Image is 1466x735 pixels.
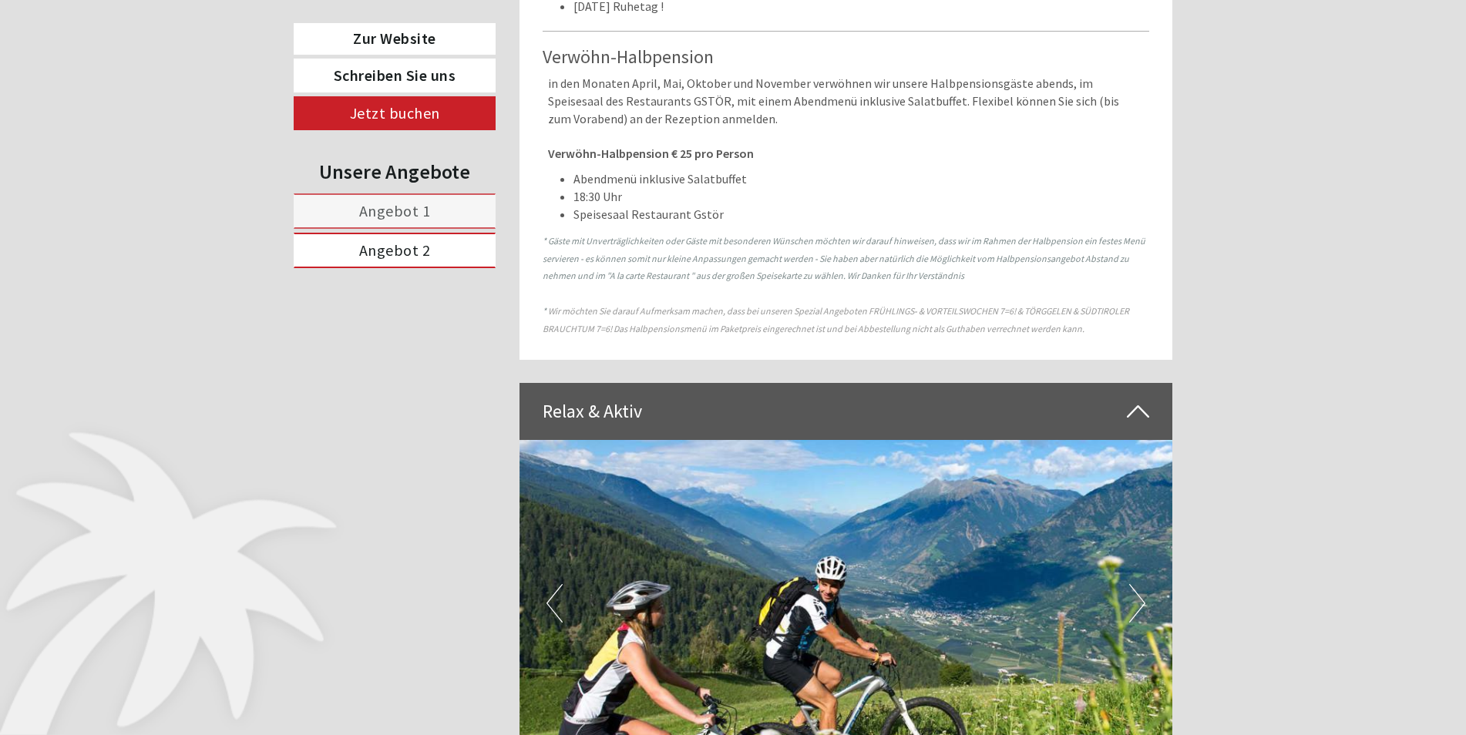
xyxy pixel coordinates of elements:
div: [DATE] [276,12,331,38]
div: PALMENGARTEN Hotel GSTÖR [23,45,237,57]
p: in den Monaten April, Mai, Oktober und November verwöhnen wir unsere Halbpensionsgäste abends, im... [543,75,1150,163]
div: Guten Tag, wie können wir Ihnen helfen? [12,42,245,89]
span: Angebot 2 [359,240,431,260]
a: Jetzt buchen [294,96,496,130]
strong: Verwöhn-Halbpension € 25 pro Person [548,146,754,161]
span: Angebot 1 [359,201,431,220]
li: 18:30 Uhr [573,188,1150,206]
h3: Verwöhn-Halbpension [543,47,1150,67]
button: Senden [508,399,607,433]
em: Wir möchten Sie darauf Aufmerksam machen, dass bei unseren Spezial Angeboten FRÜHLINGS- & VORTEIL... [543,305,1129,334]
div: Unsere Angebote [294,157,496,186]
button: Next [1129,584,1145,623]
li: Speisesaal Restaurant Gstör [573,206,1150,223]
a: Zur Website [294,23,496,55]
button: Previous [546,584,563,623]
em: * Gäste mit Unverträglichkeiten oder Gäste mit besonderen Wünschen möchten wir darauf hinweisen, ... [543,235,1145,282]
li: Abendmenü inklusive Salatbuffet [573,170,1150,188]
a: Schreiben Sie uns [294,59,496,92]
small: 15:19 [23,75,237,86]
div: Relax & Aktiv [519,383,1173,440]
